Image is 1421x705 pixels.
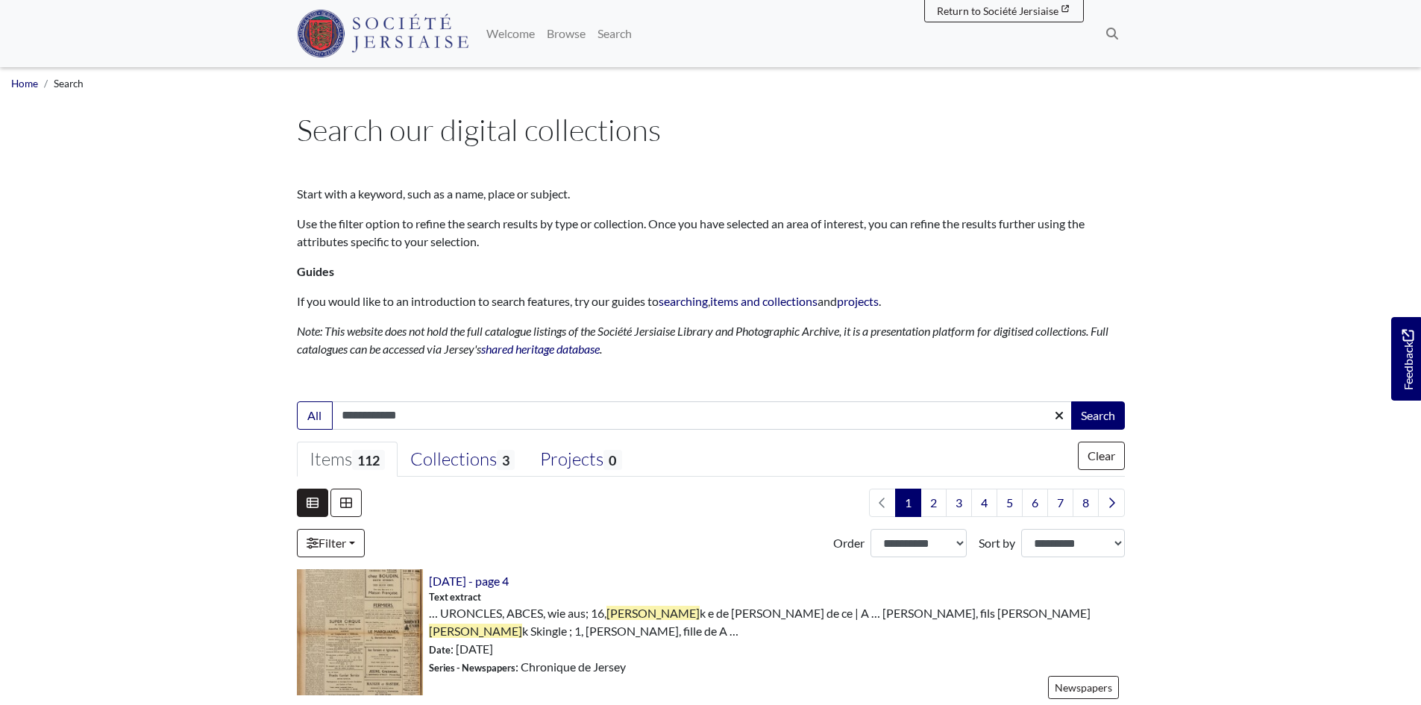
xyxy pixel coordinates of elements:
a: Société Jersiaise logo [297,6,469,61]
span: [PERSON_NAME] [606,606,700,620]
label: Sort by [979,534,1015,552]
span: Return to Société Jersiaise [937,4,1058,17]
span: 0 [603,450,621,470]
a: projects [837,294,879,308]
a: Filter [297,529,365,557]
li: Previous page [869,489,896,517]
label: Order [833,534,865,552]
h1: Search our digital collections [297,112,1125,148]
a: Browse [541,19,592,48]
a: Next page [1098,489,1125,517]
p: Start with a keyword, such as a name, place or subject. [297,185,1125,203]
a: shared heritage database [481,342,600,356]
span: 112 [352,450,385,470]
a: Goto page 6 [1022,489,1048,517]
a: Would you like to provide feedback? [1391,317,1421,401]
p: Use the filter option to refine the search results by type or collection. Once you have selected ... [297,215,1125,251]
span: Goto page 1 [895,489,921,517]
div: Projects [540,448,621,471]
a: Goto page 3 [946,489,972,517]
button: All [297,401,333,430]
a: Goto page 7 [1047,489,1073,517]
em: Note: This website does not hold the full catalogue listings of the Société Jersiaise Library and... [297,324,1108,356]
span: [PERSON_NAME] [429,624,522,638]
img: Société Jersiaise [297,10,469,57]
button: Search [1071,401,1125,430]
a: Goto page 5 [997,489,1023,517]
span: Feedback [1399,330,1417,390]
a: Search [592,19,638,48]
span: Date [429,644,451,656]
nav: pagination [863,489,1125,517]
a: Newspapers [1048,676,1119,699]
a: Welcome [480,19,541,48]
span: 3 [497,450,515,470]
a: Goto page 2 [920,489,947,517]
span: … URONCLES, ABCES, wie aus; 16, k e de [PERSON_NAME] de ce | A … [PERSON_NAME], fils [PERSON_NAME... [429,604,1125,640]
a: searching [659,294,708,308]
span: : [DATE] [429,640,493,658]
img: 25th August 1948 - page 4 [297,569,423,695]
span: Search [54,78,84,90]
strong: Guides [297,264,334,278]
span: : Chronique de Jersey [429,658,626,676]
span: Series - Newspapers [429,662,515,674]
button: Clear [1078,442,1125,470]
p: If you would like to an introduction to search features, try our guides to , and . [297,292,1125,310]
a: [DATE] - page 4 [429,574,509,588]
a: items and collections [710,294,818,308]
a: Home [11,78,38,90]
span: Text extract [429,590,481,604]
div: Collections [410,448,515,471]
input: Enter one or more search terms... [332,401,1073,430]
div: Items [310,448,385,471]
a: Goto page 4 [971,489,997,517]
a: Goto page 8 [1073,489,1099,517]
